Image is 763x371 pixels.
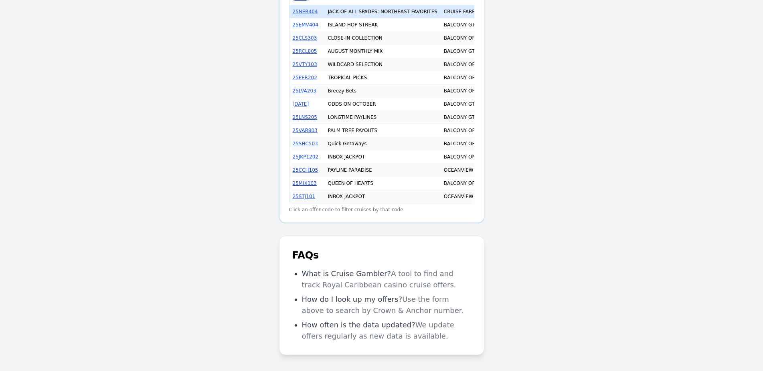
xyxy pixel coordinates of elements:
[441,164,676,177] td: OCEANVIEW OR INTERIOR ROOM FOR TWO + VIP PERK ON PERFECT DAY AT COCOCAY SAILING
[302,319,471,342] li: How often is the data updated?
[293,88,316,94] a: 25LVA203
[293,154,318,160] a: 25JKP1202
[293,9,318,14] a: 25NER404
[293,62,317,67] a: 25VTY103
[441,137,676,150] td: BALCONY OR OCEANVIEW ROOM FOR TWO
[441,98,676,111] td: BALCONY GTY OR INTERIOR ON SELECT SAILINGS
[324,190,440,203] td: INBOX JACKPOT
[441,111,676,124] td: BALCONY GTY OR OCEANVIEW
[441,32,676,45] td: BALCONY OR OCEANVIEW GTY ON SELECT SAILINGS
[324,5,440,18] td: JACK OF ALL SPADES: NORTHEAST FAVORITES
[441,45,676,58] td: BALCONY GTY OR INTERIOR ON SELECT SAILINGS + $50 FREEPLAY
[293,101,309,107] a: [DATE]
[293,194,316,199] a: 25STJ101
[324,150,440,164] td: INBOX JACKPOT
[441,177,676,190] td: BALCONY OR OCEANVIEW ROOM FOR TWO
[441,5,676,18] td: CRUISE FARE FOR 2 IN AN INTERIOR OR CRUISE FARE FOR 1 IN A BALCONY STATEROOM
[324,58,440,71] td: WILDCARD SELECTION
[293,114,317,120] a: 25LNS205
[324,137,440,150] td: Quick Getaways
[302,268,471,291] li: What is Cruise Gambler?
[293,48,317,54] a: 25RCL805
[441,124,676,137] td: BALCONY OR OCEANVIEW ON SELECT SAILINGS
[324,164,440,177] td: PAYLINE PARADISE
[293,167,318,173] a: 25CCH105
[324,111,440,124] td: LONGTIME PAYLINES
[293,180,317,186] a: 25MIX103
[441,71,676,84] td: BALCONY OR OCEANVIEW ROOM FOR TWO
[324,18,440,32] td: ISLAND HOP STREAK
[441,190,676,203] td: OCEANVIEW GTY ROOM FOR TWO
[441,84,676,98] td: BALCONY OR OCEANVIEW
[324,71,440,84] td: TROPICAL PICKS
[441,18,676,32] td: BALCONY GTY OR INTERIOR - ON SELECT SAILINGS
[324,177,440,190] td: QUEEN OF HEARTS
[324,84,440,98] td: Breezy Bets
[324,45,440,58] td: AUGUST MONTHLY MIX
[293,141,318,146] a: 25SHC503
[293,128,318,133] a: 25VAR803
[293,35,317,41] a: 25CLS303
[293,22,318,28] a: 25EMV404
[324,124,440,137] td: PALM TREE PAYOUTS
[441,58,676,71] td: BALCONY OR OCEANVIEW ON SELECT SAILINGS
[293,75,317,80] a: 25PER202
[302,294,471,316] li: How do I look up my offers?
[324,98,440,111] td: ODDS ON OCTOBER
[441,150,676,164] td: BALCONY ON SELECT SAILINGS
[292,249,471,262] h2: FAQs
[324,32,440,45] td: CLOSE-IN COLLECTION
[289,207,474,213] div: Click an offer code to filter cruises by that code.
